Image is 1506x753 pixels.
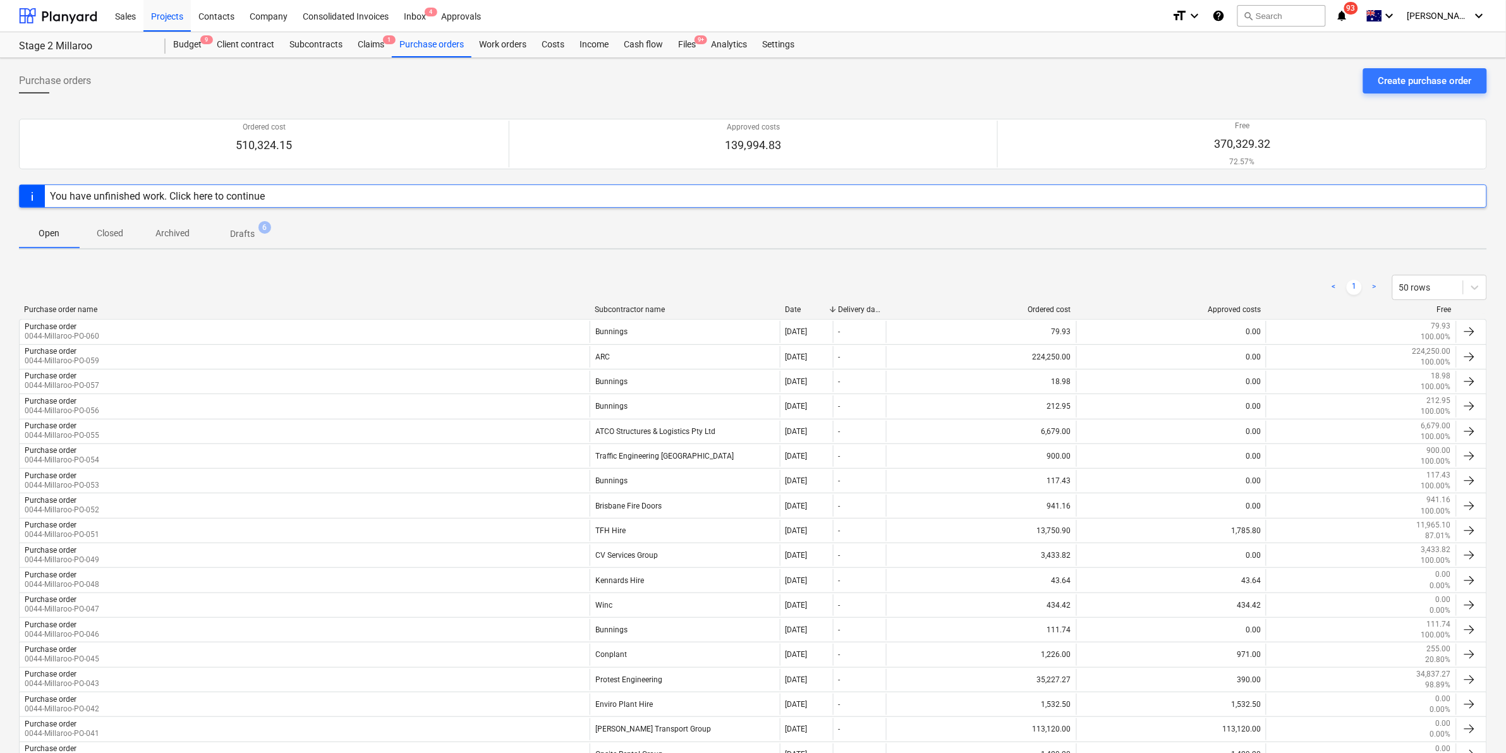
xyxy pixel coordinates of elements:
p: 0.00% [1430,729,1451,740]
div: Bunnings [590,321,780,342]
p: Ordered cost [236,122,292,133]
div: Subcontracts [282,32,350,57]
p: 0044-Millaroo-PO-046 [25,629,99,640]
div: Approved costs [1081,305,1261,314]
div: Conplant [590,644,780,665]
div: Purchase order [25,471,76,480]
div: 43.64 [1076,569,1266,591]
div: [DATE] [786,526,808,535]
p: 87.01% [1426,531,1451,541]
div: Purchase order [25,645,76,654]
div: Income [572,32,616,57]
div: Purchase order [25,347,76,356]
div: Brisbane Fire Doors [590,495,780,516]
p: Closed [95,227,125,240]
span: 9 [200,35,213,44]
p: 100.00% [1421,481,1451,491]
div: Purchase order [25,546,76,555]
p: 111.74 [1427,619,1451,630]
div: CV Services Group [590,545,780,566]
div: - [839,526,841,535]
div: - [839,601,841,610]
a: Settings [755,32,802,57]
div: 6,679.00 [886,421,1076,442]
div: 0.00 [1076,371,1266,392]
div: 390.00 [1076,669,1266,690]
a: Analytics [703,32,755,57]
p: 212.95 [1427,395,1451,406]
div: Bunnings [590,470,780,491]
div: Claims [350,32,392,57]
div: 0.00 [1076,321,1266,342]
div: [DATE] [786,700,808,709]
p: 0.00 [1436,694,1451,704]
div: 212.95 [886,395,1076,417]
div: 1,532.50 [886,694,1076,715]
span: 9+ [695,35,707,44]
div: Enviro Plant Hire [590,694,780,715]
div: Client contract [209,32,282,57]
p: 255.00 [1427,644,1451,654]
p: 100.00% [1421,332,1451,342]
div: Delivery date [838,305,881,314]
div: Purchase order [25,421,76,430]
p: 11,965.10 [1417,520,1451,531]
p: 100.00% [1421,357,1451,368]
a: Previous page [1327,280,1342,295]
i: notifications [1336,8,1349,23]
p: 370,329.32 [1214,136,1270,152]
a: Next page [1367,280,1382,295]
div: Purchase orders [392,32,471,57]
p: 100.00% [1421,406,1451,417]
div: 434.42 [886,594,1076,616]
a: Work orders [471,32,534,57]
div: Purchase order [25,446,76,455]
a: Cash flow [616,32,671,57]
div: Purchase order [25,695,76,704]
div: Bunnings [590,371,780,392]
div: 0.00 [1076,346,1266,368]
span: 1 [383,35,396,44]
p: 98.89% [1426,680,1451,690]
p: 0044-Millaroo-PO-043 [25,678,99,689]
p: 100.00% [1421,382,1451,392]
p: Drafts [230,227,255,241]
p: 0044-Millaroo-PO-052 [25,505,99,515]
div: 941.16 [886,495,1076,516]
div: [DATE] [786,675,808,684]
div: 0.00 [1076,421,1266,442]
p: 20.80% [1426,654,1451,665]
div: 113,120.00 [886,718,1076,740]
div: - [839,625,841,634]
div: - [839,502,841,510]
p: 0044-Millaroo-PO-059 [25,356,99,366]
div: - [839,551,841,560]
div: [DATE] [786,502,808,510]
p: 0044-Millaroo-PO-045 [25,654,99,665]
p: 0044-Millaroo-PO-054 [25,455,99,466]
div: [DATE] [786,402,808,411]
div: Purchase order [25,720,76,728]
div: 18.98 [886,371,1076,392]
div: Bunnings [590,619,780,641]
div: Kennards Hire [590,569,780,591]
span: 4 [425,8,437,16]
a: Files9+ [671,32,703,57]
div: 113,120.00 [1076,718,1266,740]
p: 0.00 [1436,594,1451,605]
div: - [839,452,841,461]
div: [DATE] [786,625,808,634]
p: 0044-Millaroo-PO-056 [25,406,99,416]
i: keyboard_arrow_down [1382,8,1397,23]
div: 1,785.80 [1076,520,1266,541]
div: ATCO Structures & Logistics Pty Ltd [590,421,780,442]
div: Free [1272,305,1452,314]
div: - [839,427,841,436]
div: You have unfinished work. Click here to continue [50,190,265,202]
div: Purchase order [25,570,76,579]
div: Purchase order [25,521,76,529]
div: Purchase order name [24,305,585,314]
div: - [839,402,841,411]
